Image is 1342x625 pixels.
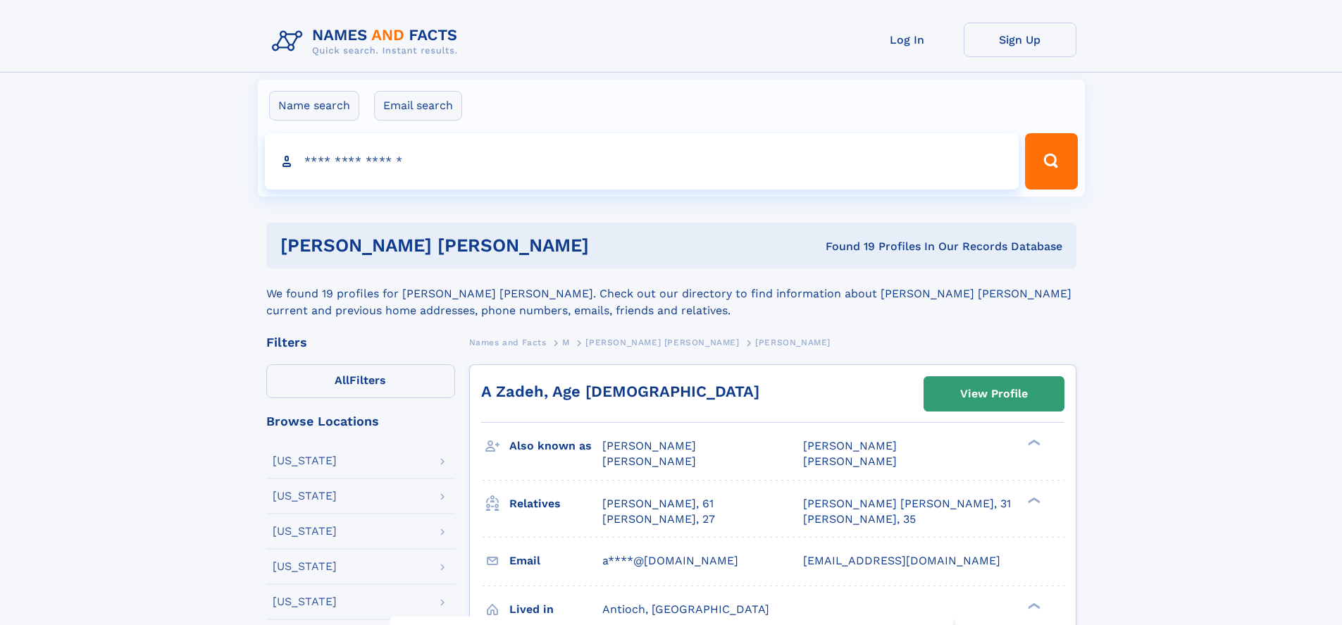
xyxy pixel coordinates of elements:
[509,598,602,621] h3: Lived in
[585,333,739,351] a: [PERSON_NAME] [PERSON_NAME]
[803,439,897,452] span: [PERSON_NAME]
[803,496,1011,512] a: [PERSON_NAME] [PERSON_NAME], 31
[707,239,1062,254] div: Found 19 Profiles In Our Records Database
[266,268,1076,319] div: We found 19 profiles for [PERSON_NAME] [PERSON_NAME]. Check out our directory to find information...
[265,133,1019,190] input: search input
[1025,133,1077,190] button: Search Button
[755,338,831,347] span: [PERSON_NAME]
[509,549,602,573] h3: Email
[1024,601,1041,610] div: ❯
[374,91,462,120] label: Email search
[1024,438,1041,447] div: ❯
[273,596,337,607] div: [US_STATE]
[803,554,1000,567] span: [EMAIL_ADDRESS][DOMAIN_NAME]
[280,237,707,254] h1: [PERSON_NAME] [PERSON_NAME]
[266,364,455,398] label: Filters
[562,338,570,347] span: M
[1024,495,1041,505] div: ❯
[335,373,349,387] span: All
[803,512,916,527] a: [PERSON_NAME], 35
[602,439,696,452] span: [PERSON_NAME]
[964,23,1076,57] a: Sign Up
[924,377,1064,411] a: View Profile
[562,333,570,351] a: M
[602,454,696,468] span: [PERSON_NAME]
[851,23,964,57] a: Log In
[481,383,759,400] a: A Zadeh, Age [DEMOGRAPHIC_DATA]
[273,455,337,466] div: [US_STATE]
[602,496,714,512] a: [PERSON_NAME], 61
[266,415,455,428] div: Browse Locations
[803,454,897,468] span: [PERSON_NAME]
[266,336,455,349] div: Filters
[469,333,547,351] a: Names and Facts
[585,338,739,347] span: [PERSON_NAME] [PERSON_NAME]
[273,490,337,502] div: [US_STATE]
[509,492,602,516] h3: Relatives
[269,91,359,120] label: Name search
[602,512,715,527] a: [PERSON_NAME], 27
[602,602,769,616] span: Antioch, [GEOGRAPHIC_DATA]
[266,23,469,61] img: Logo Names and Facts
[509,434,602,458] h3: Also known as
[273,526,337,537] div: [US_STATE]
[960,378,1028,410] div: View Profile
[273,561,337,572] div: [US_STATE]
